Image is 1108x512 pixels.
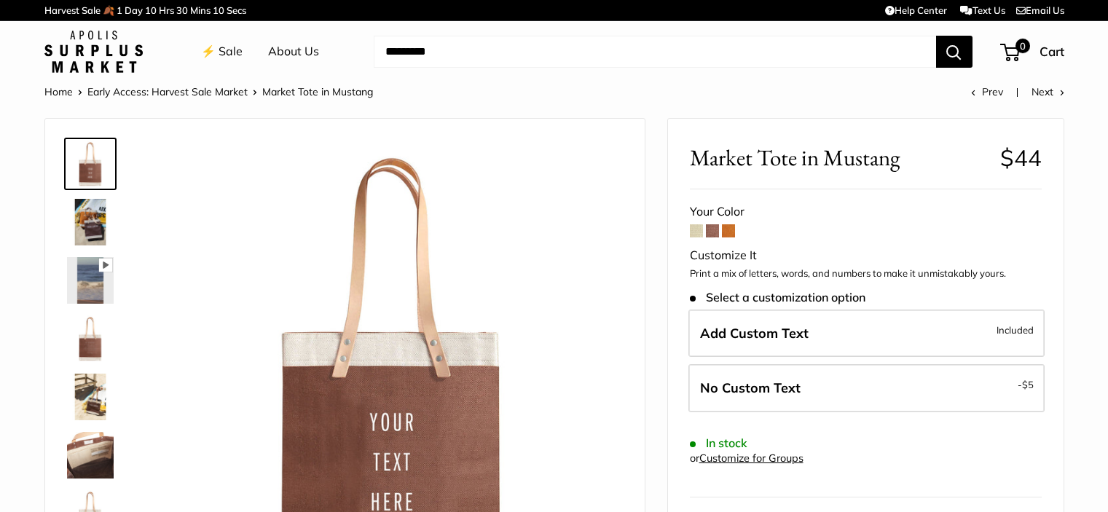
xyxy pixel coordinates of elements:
[1040,44,1064,59] span: Cart
[67,374,114,420] img: Market Tote in Mustang
[690,245,1042,267] div: Customize It
[700,325,809,342] span: Add Custom Text
[213,4,224,16] span: 10
[690,201,1042,223] div: Your Color
[997,321,1034,339] span: Included
[688,310,1045,358] label: Add Custom Text
[67,141,114,187] img: Market Tote in Mustang
[1016,4,1064,16] a: Email Us
[64,312,117,365] a: Market Tote in Mustang
[1000,143,1042,172] span: $44
[64,371,117,423] a: Market Tote in Mustang
[64,254,117,307] a: Market Tote in Mustang
[700,379,801,396] span: No Custom Text
[1002,40,1064,63] a: 0 Cart
[960,4,1005,16] a: Text Us
[44,82,373,101] nav: Breadcrumb
[1032,85,1064,98] a: Next
[67,432,114,478] img: Market Tote in Mustang
[64,196,117,248] a: Market Tote in Mustang
[688,364,1045,412] label: Leave Blank
[690,144,989,171] span: Market Tote in Mustang
[145,4,157,16] span: 10
[690,449,804,468] div: or
[190,4,211,16] span: Mins
[44,31,143,73] img: Apolis: Surplus Market
[699,452,804,465] a: Customize for Groups
[159,4,174,16] span: Hrs
[117,4,122,16] span: 1
[67,315,114,362] img: Market Tote in Mustang
[268,41,319,63] a: About Us
[67,199,114,245] img: Market Tote in Mustang
[690,436,747,450] span: In stock
[690,291,865,304] span: Select a customization option
[1015,39,1029,53] span: 0
[64,429,117,481] a: Market Tote in Mustang
[374,36,936,68] input: Search...
[936,36,973,68] button: Search
[227,4,246,16] span: Secs
[201,41,243,63] a: ⚡️ Sale
[67,257,114,304] img: Market Tote in Mustang
[1018,376,1034,393] span: -
[262,85,373,98] span: Market Tote in Mustang
[176,4,188,16] span: 30
[64,138,117,190] a: Market Tote in Mustang
[87,85,248,98] a: Early Access: Harvest Sale Market
[1022,379,1034,390] span: $5
[885,4,947,16] a: Help Center
[690,267,1042,281] p: Print a mix of letters, words, and numbers to make it unmistakably yours.
[125,4,143,16] span: Day
[971,85,1003,98] a: Prev
[44,85,73,98] a: Home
